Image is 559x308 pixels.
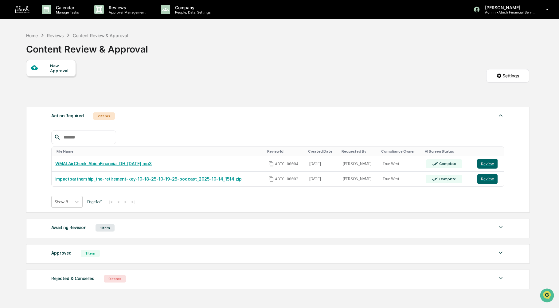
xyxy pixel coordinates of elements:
[268,161,274,166] span: Copy Id
[87,199,103,204] span: Page 1 of 1
[479,149,502,154] div: Toggle SortBy
[104,49,112,56] button: Start new chat
[96,224,115,232] div: 1 Item
[6,90,11,95] div: 🔎
[123,199,129,205] button: >
[275,162,299,166] span: ABIC-00004
[50,63,71,73] div: New Approval
[51,224,86,232] div: Awaiting Revision
[55,161,152,166] a: WMALAirCheck_AbichFinancial_DH_[DATE].mp3
[51,77,76,84] span: Attestations
[15,6,29,13] img: logo
[480,5,537,10] p: [PERSON_NAME]
[539,288,556,304] iframe: Open customer support
[381,149,420,154] div: Toggle SortBy
[104,5,149,10] p: Reviews
[51,112,84,120] div: Action Required
[43,104,74,109] a: Powered byPylon
[477,159,498,169] button: Review
[51,249,72,257] div: Approved
[308,149,337,154] div: Toggle SortBy
[93,112,115,120] div: 2 Items
[51,275,95,283] div: Rejected & Cancelled
[4,87,41,98] a: 🔎Data Lookup
[339,172,379,187] td: [PERSON_NAME]
[275,177,299,181] span: ABIC-00002
[170,10,214,14] p: People, Data, Settings
[42,75,79,86] a: 🗄️Attestations
[107,199,114,205] button: |<
[306,156,339,172] td: [DATE]
[104,10,149,14] p: Approval Management
[339,156,379,172] td: [PERSON_NAME]
[497,275,504,282] img: caret
[306,172,339,187] td: [DATE]
[129,199,136,205] button: >|
[379,172,422,187] td: True West
[477,174,498,184] button: Review
[438,177,456,181] div: Complete
[45,78,49,83] div: 🗄️
[26,39,148,55] div: Content Review & Approval
[267,149,303,154] div: Toggle SortBy
[73,33,128,38] div: Content Review & Approval
[115,199,122,205] button: <
[6,13,112,23] p: How can we help?
[81,250,100,257] div: 1 Item
[12,77,40,84] span: Preclearance
[12,89,39,95] span: Data Lookup
[268,176,274,182] span: Copy Id
[55,177,242,181] a: impactpartnership_the-retirement-key-10-18-25-10-19-25-podcast_2025-10-14_1514.zip
[21,47,101,53] div: Start new chat
[170,5,214,10] p: Company
[6,47,17,58] img: 1746055101610-c473b297-6a78-478c-a979-82029cc54cd1
[104,275,126,283] div: 0 Items
[21,53,78,58] div: We're available if you need us!
[51,10,82,14] p: Manage Tasks
[4,75,42,86] a: 🖐️Preclearance
[51,5,82,10] p: Calendar
[497,224,504,231] img: caret
[47,33,64,38] div: Reviews
[486,69,529,83] button: Settings
[477,174,500,184] a: Review
[477,159,500,169] a: Review
[438,162,456,166] div: Complete
[61,104,74,109] span: Pylon
[425,149,471,154] div: Toggle SortBy
[342,149,376,154] div: Toggle SortBy
[26,33,38,38] div: Home
[480,10,537,14] p: Admin • Abich Financial Services
[6,78,11,83] div: 🖐️
[497,112,504,119] img: caret
[497,249,504,256] img: caret
[57,149,262,154] div: Toggle SortBy
[379,156,422,172] td: True West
